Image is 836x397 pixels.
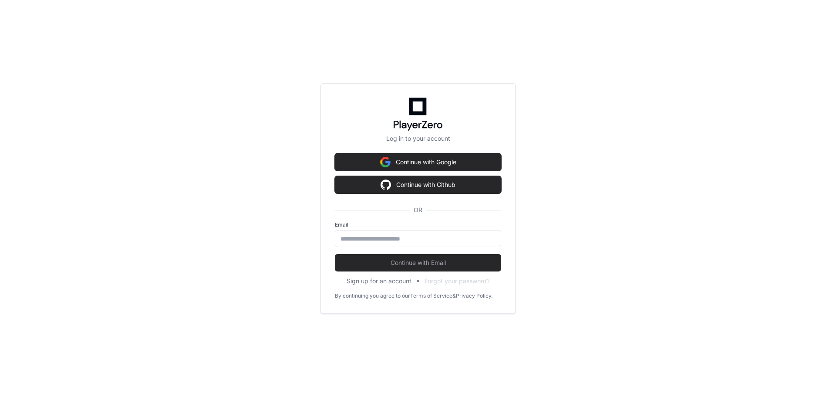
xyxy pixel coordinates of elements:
button: Continue with Email [335,254,501,271]
a: Terms of Service [410,292,452,299]
span: OR [410,206,426,214]
span: Continue with Email [335,258,501,267]
div: & [452,292,456,299]
label: Email [335,221,501,228]
button: Continue with Google [335,153,501,171]
button: Sign up for an account [347,277,411,285]
button: Forgot your password? [425,277,490,285]
button: Continue with Github [335,176,501,193]
p: Log in to your account [335,134,501,143]
img: Sign in with google [381,176,391,193]
div: By continuing you agree to our [335,292,410,299]
img: Sign in with google [380,153,391,171]
a: Privacy Policy. [456,292,492,299]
